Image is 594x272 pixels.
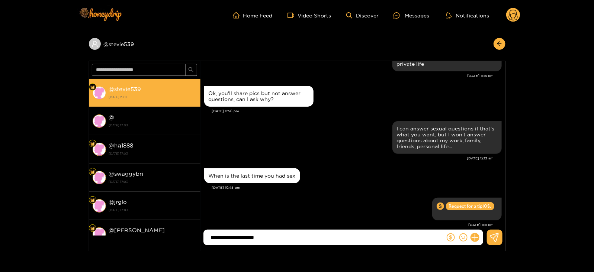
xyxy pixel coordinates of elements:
[432,198,502,220] div: Sep. 24, 11:11 pm
[212,109,502,114] div: [DATE] 11:58 pm
[109,86,141,92] strong: @ stevie539
[392,121,502,154] div: Sep. 24, 12:13 am
[204,168,300,183] div: Sep. 24, 10:45 pm
[93,171,106,184] img: conversation
[109,227,165,233] strong: @ [PERSON_NAME]
[90,170,95,174] img: Fan Level
[109,171,144,177] strong: @ swaggybri
[89,38,200,50] div: @stevie539
[233,12,273,19] a: Home Feed
[494,38,505,50] button: arrow-left
[212,185,502,190] div: [DATE] 10:45 pm
[288,12,298,19] span: video-camera
[346,12,379,19] a: Discover
[209,173,296,179] div: When is the last time you had sex
[93,143,106,156] img: conversation
[109,150,197,157] strong: [DATE] 17:03
[397,126,497,149] div: I can answer sexual questions if that's what you want, but I won't answer questions about my work...
[109,199,127,205] strong: @ jrglo
[90,226,95,231] img: Fan Level
[90,198,95,203] img: Fan Level
[109,178,197,185] strong: [DATE] 17:03
[93,86,106,100] img: conversation
[397,55,497,67] div: I will not answer questions about my private life
[204,156,494,161] div: [DATE] 12:13 am
[446,202,494,210] span: Request for a tip 10 $.
[444,12,491,19] button: Notifications
[445,232,456,243] button: dollar
[204,86,314,107] div: Sep. 23, 11:58 pm
[93,227,106,241] img: conversation
[394,11,429,20] div: Messages
[233,12,243,19] span: home
[188,67,194,73] span: search
[288,12,331,19] a: Video Shorts
[209,90,309,102] div: Ok, you'll share pics but not answer questions, can I ask why?
[497,41,502,47] span: arrow-left
[459,233,468,242] span: smile
[437,203,444,210] span: dollar-circle
[109,94,197,100] strong: [DATE] 23:11
[109,114,115,120] strong: @
[93,199,106,213] img: conversation
[109,207,197,213] strong: [DATE] 17:03
[109,122,197,129] strong: [DATE] 17:03
[90,85,95,90] img: Fan Level
[392,51,502,71] div: Sep. 23, 11:14 pm
[447,233,455,242] span: dollar
[185,64,197,76] button: search
[90,142,95,146] img: Fan Level
[109,142,134,149] strong: @ hg1888
[109,235,197,242] strong: [DATE] 17:03
[93,114,106,128] img: conversation
[204,222,494,227] div: [DATE] 11:11 pm
[91,41,98,47] span: user
[204,73,494,78] div: [DATE] 11:14 pm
